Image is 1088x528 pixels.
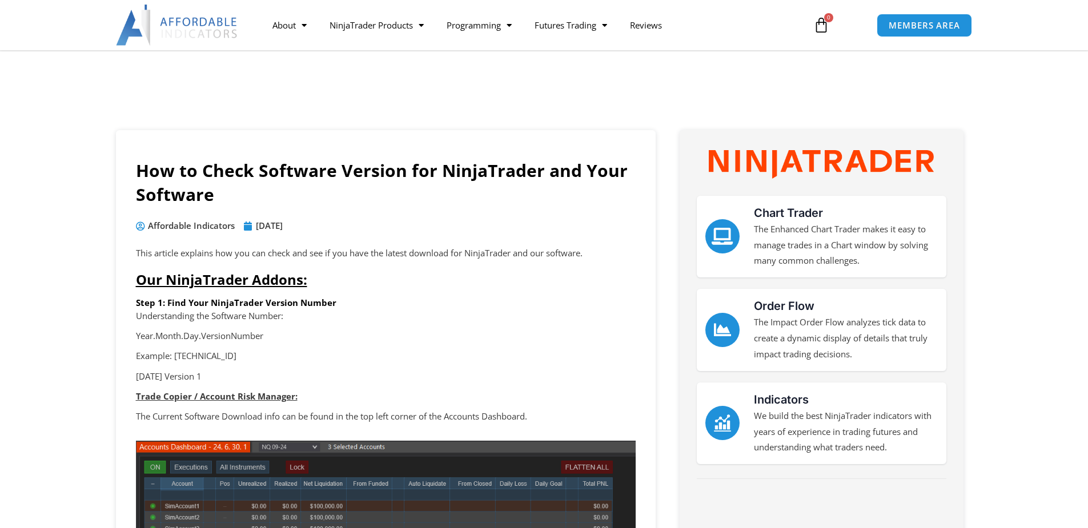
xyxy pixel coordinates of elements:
[754,221,938,269] p: The Enhanced Chart Trader makes it easy to manage trades in a Chart window by solving many common...
[754,393,809,406] a: Indicators
[256,220,283,231] time: [DATE]
[136,308,636,324] p: Understanding the Software Number:
[136,245,636,261] p: This article explains how you can check and see if you have the latest download for NinjaTrader a...
[136,328,636,344] p: Year.Month.Day.VersionNumber
[754,299,814,313] a: Order Flow
[261,12,318,38] a: About
[705,406,740,440] a: Indicators
[523,12,619,38] a: Futures Trading
[136,409,636,425] p: The Current Software Download info can be found in the top left corner of the Accounts Dashboard.
[261,12,800,38] nav: Menu
[877,14,972,37] a: MEMBERS AREA
[318,12,435,38] a: NinjaTrader Products
[136,369,636,385] p: [DATE] Version 1
[824,13,833,22] span: 0
[619,12,673,38] a: Reviews
[116,5,239,46] img: LogoAI | Affordable Indicators – NinjaTrader
[889,21,960,30] span: MEMBERS AREA
[136,390,298,402] strong: Trade Copier / Account Risk Manager:
[754,315,938,362] p: The Impact Order Flow analyzes tick data to create a dynamic display of details that truly impact...
[136,270,307,289] span: Our NinjaTrader Addons:
[705,219,740,253] a: Chart Trader
[709,150,933,179] img: NinjaTrader Wordmark color RGB | Affordable Indicators – NinjaTrader
[754,408,938,456] p: We build the best NinjaTrader indicators with years of experience in trading futures and understa...
[136,159,636,207] h1: How to Check Software Version for NinjaTrader and Your Software
[705,313,740,347] a: Order Flow
[435,12,523,38] a: Programming
[136,297,636,308] h6: Step 1: Find Your NinjaTrader Version Number
[145,218,235,234] span: Affordable Indicators
[796,9,846,42] a: 0
[754,206,823,220] a: Chart Trader
[136,348,636,364] p: Example: [TECHNICAL_ID]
